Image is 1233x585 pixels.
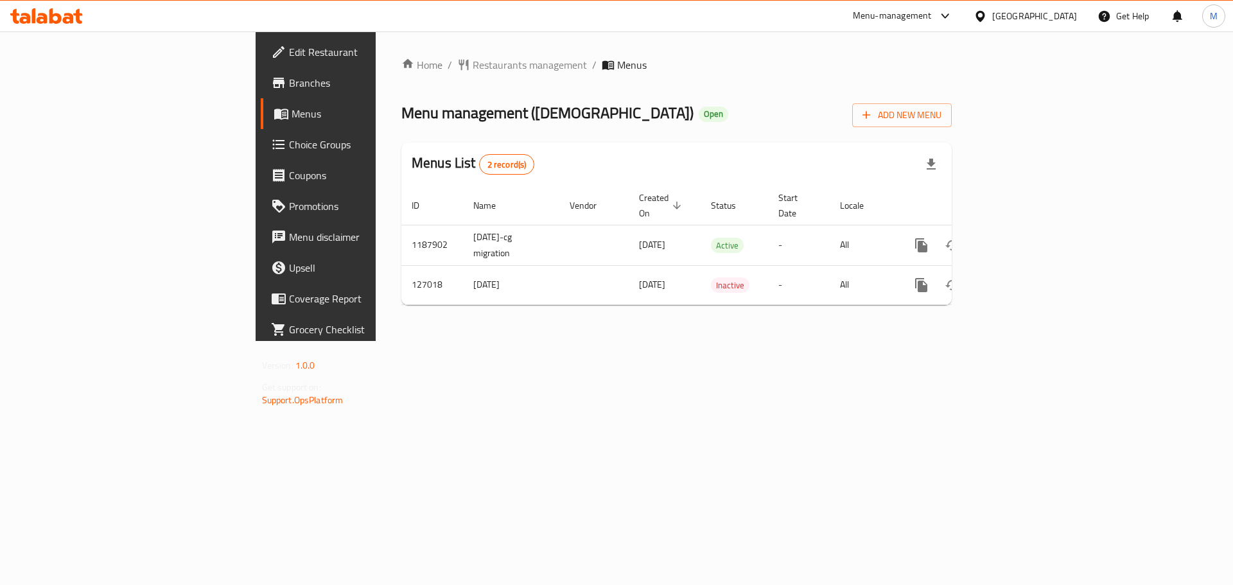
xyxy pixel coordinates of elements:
span: M [1210,9,1218,23]
div: Inactive [711,277,749,293]
h2: Menus List [412,153,534,175]
a: Menu disclaimer [261,222,462,252]
div: [GEOGRAPHIC_DATA] [992,9,1077,23]
span: Branches [289,75,451,91]
div: Menu-management [853,8,932,24]
td: [DATE]-cg migration [463,225,559,265]
div: Export file [916,149,947,180]
span: Menus [617,57,647,73]
span: Coupons [289,168,451,183]
button: Add New Menu [852,103,952,127]
span: Version: [262,357,293,374]
a: Promotions [261,191,462,222]
span: Status [711,198,753,213]
span: Open [699,109,728,119]
div: Open [699,107,728,122]
th: Actions [896,186,1040,225]
td: [DATE] [463,265,559,304]
table: enhanced table [401,186,1040,305]
a: Branches [261,67,462,98]
span: [DATE] [639,236,665,253]
span: Name [473,198,512,213]
button: more [906,230,937,261]
span: Menus [292,106,451,121]
li: / [592,57,597,73]
span: Locale [840,198,880,213]
button: Change Status [937,230,968,261]
span: Inactive [711,278,749,293]
span: Grocery Checklist [289,322,451,337]
span: Promotions [289,198,451,214]
span: Coverage Report [289,291,451,306]
a: Grocery Checklist [261,314,462,345]
a: Restaurants management [457,57,587,73]
span: Add New Menu [862,107,941,123]
span: Start Date [778,190,814,221]
span: Restaurants management [473,57,587,73]
span: Active [711,238,744,253]
button: Change Status [937,270,968,301]
a: Coupons [261,160,462,191]
a: Support.OpsPlatform [262,392,344,408]
a: Edit Restaurant [261,37,462,67]
td: All [830,265,896,304]
span: [DATE] [639,276,665,293]
span: Edit Restaurant [289,44,451,60]
span: Choice Groups [289,137,451,152]
div: Total records count [479,154,535,175]
a: Menus [261,98,462,129]
span: 2 record(s) [480,159,534,171]
a: Choice Groups [261,129,462,160]
span: 1.0.0 [295,357,315,374]
td: - [768,265,830,304]
td: All [830,225,896,265]
a: Coverage Report [261,283,462,314]
a: Upsell [261,252,462,283]
span: Created On [639,190,685,221]
span: ID [412,198,436,213]
span: Menu disclaimer [289,229,451,245]
span: Vendor [570,198,613,213]
span: Menu management ( [DEMOGRAPHIC_DATA] ) [401,98,694,127]
nav: breadcrumb [401,57,952,73]
td: - [768,225,830,265]
span: Get support on: [262,379,321,396]
button: more [906,270,937,301]
span: Upsell [289,260,451,275]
